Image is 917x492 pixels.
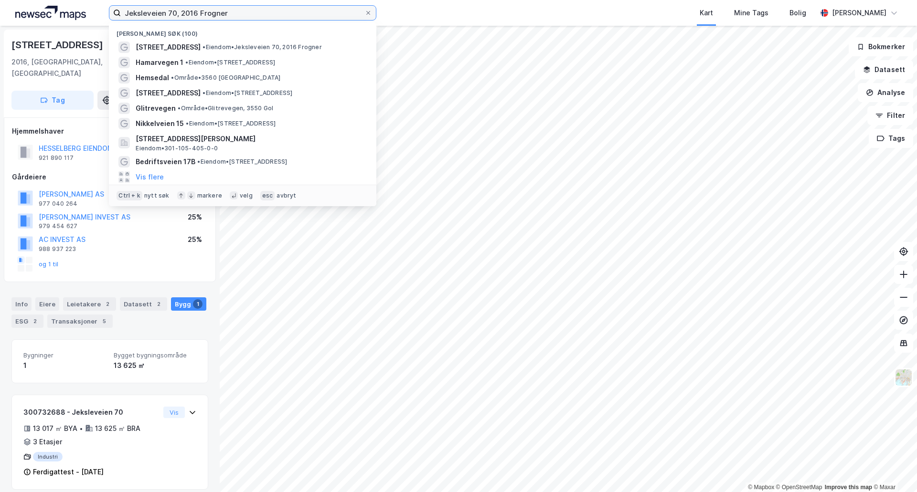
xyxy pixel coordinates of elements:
[154,299,163,309] div: 2
[11,37,105,52] div: [STREET_ADDRESS]
[23,351,106,359] span: Bygninger
[849,37,913,56] button: Bokmerker
[260,191,275,200] div: esc
[867,106,913,125] button: Filter
[171,74,174,81] span: •
[825,484,872,491] a: Improve this map
[114,351,196,359] span: Bygget bygningsområde
[776,484,822,491] a: OpenStreetMap
[197,158,200,165] span: •
[39,154,74,162] div: 921 890 117
[136,133,365,145] span: [STREET_ADDRESS][PERSON_NAME]
[178,105,273,112] span: Område • Glitrevegen, 3550 Gol
[39,222,77,230] div: 979 454 627
[832,7,886,19] div: [PERSON_NAME]
[203,43,321,51] span: Eiendom • Jeksleveien 70, 2016 Frogner
[121,6,364,20] input: Søk på adresse, matrikkel, gårdeiere, leietakere eller personer
[30,316,40,326] div: 2
[178,105,181,112] span: •
[12,126,208,137] div: Hjemmelshaver
[63,297,116,311] div: Leietakere
[193,299,203,309] div: 1
[35,297,59,311] div: Eiere
[163,407,185,418] button: Vis
[23,407,160,418] div: 300732688 - Jeksleveien 70
[185,59,188,66] span: •
[11,91,94,110] button: Tag
[33,423,77,434] div: 13 017 ㎡ BYA
[117,191,142,200] div: Ctrl + k
[95,423,140,434] div: 13 625 ㎡ BRA
[186,120,189,127] span: •
[789,7,806,19] div: Bolig
[136,57,183,68] span: Hamarvegen 1
[144,192,170,199] div: nytt søk
[12,171,208,183] div: Gårdeiere
[23,360,106,371] div: 1
[136,156,195,167] span: Bedriftsveien 17B
[895,368,913,387] img: Z
[277,192,296,199] div: avbryt
[869,446,917,492] iframe: Chat Widget
[15,6,86,20] img: logo.a4113a55bc3d86da70a041830d287a7e.svg
[855,60,913,79] button: Datasett
[734,7,768,19] div: Mine Tags
[47,314,113,328] div: Transaksjoner
[120,297,167,311] div: Datasett
[203,43,205,51] span: •
[136,72,169,84] span: Hemsedal
[171,74,280,82] span: Område • 3560 [GEOGRAPHIC_DATA]
[185,59,275,66] span: Eiendom • [STREET_ADDRESS]
[700,7,713,19] div: Kart
[869,129,913,148] button: Tags
[39,200,77,208] div: 977 040 264
[136,171,164,183] button: Vis flere
[197,158,287,166] span: Eiendom • [STREET_ADDRESS]
[136,103,176,114] span: Glitrevegen
[186,120,276,127] span: Eiendom • [STREET_ADDRESS]
[203,89,205,96] span: •
[79,425,83,432] div: •
[203,89,292,97] span: Eiendom • [STREET_ADDRESS]
[240,192,253,199] div: velg
[33,436,62,448] div: 3 Etasjer
[858,83,913,102] button: Analyse
[114,360,196,371] div: 13 625 ㎡
[136,145,218,152] span: Eiendom • 301-105-405-0-0
[103,299,112,309] div: 2
[188,234,202,245] div: 25%
[33,466,104,478] div: Ferdigattest - [DATE]
[136,87,201,99] span: [STREET_ADDRESS]
[188,211,202,223] div: 25%
[11,56,154,79] div: 2016, [GEOGRAPHIC_DATA], [GEOGRAPHIC_DATA]
[11,297,32,311] div: Info
[99,316,109,326] div: 5
[197,192,222,199] div: markere
[748,484,774,491] a: Mapbox
[136,118,184,129] span: Nikkelveien 15
[136,42,201,53] span: [STREET_ADDRESS]
[171,297,206,311] div: Bygg
[11,314,43,328] div: ESG
[109,22,376,40] div: [PERSON_NAME] søk (100)
[39,245,76,253] div: 988 937 223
